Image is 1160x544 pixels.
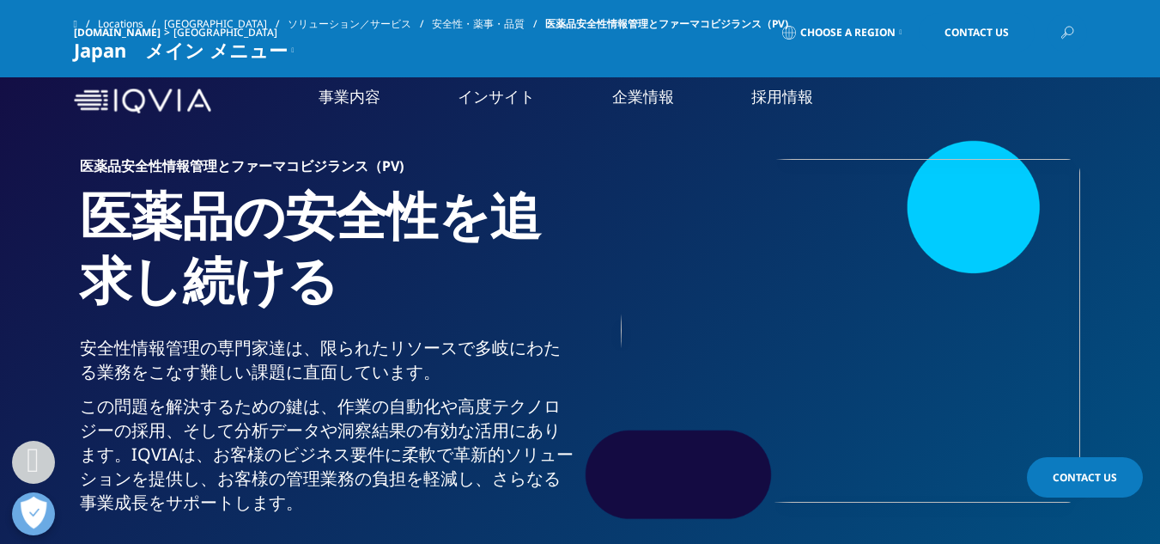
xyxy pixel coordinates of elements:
[1053,470,1117,485] span: Contact Us
[12,492,55,535] button: 優先設定センターを開く
[621,159,1080,503] img: 139_reviewing-data-on-screens.jpg
[173,26,284,40] div: [GEOGRAPHIC_DATA]
[751,86,813,107] a: 採用情報
[80,394,574,525] p: この問題を解決するための鍵は、作業の自動化や高度テクノロジーの採用、そして分析データや洞察結果の有効な活用にあります。IQVIAは、お客様のビジネス要件に柔軟で革新的ソリューションを提供し、お客...
[612,86,674,107] a: 企業情報
[919,13,1035,52] a: Contact Us
[800,26,896,40] span: Choose a Region
[80,336,574,394] p: 安全性情報管理の専門家達は、限られたリソースで多岐にわたる業務をこなす難しい課題に直面しています。
[944,28,1009,38] span: Contact Us
[319,86,380,107] a: 事業内容
[458,86,535,107] a: インサイト
[80,183,574,336] h1: 医薬品の安全性を追求し続ける
[218,60,1087,142] nav: Primary
[80,159,574,183] h6: 医薬品安全性情報管理とファーマコビジランス（PV)
[1027,457,1143,498] a: Contact Us
[74,25,161,40] a: [DOMAIN_NAME]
